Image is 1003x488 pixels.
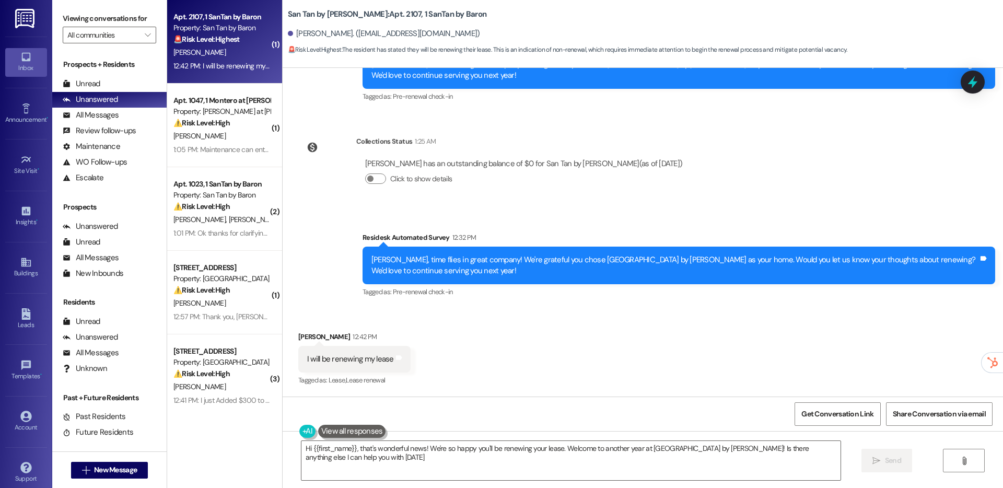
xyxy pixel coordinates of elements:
[5,48,47,76] a: Inbox
[5,459,47,487] a: Support
[173,61,283,71] div: 12:42 PM: I will be renewing my lease
[301,441,841,480] textarea: Hi {{first_name}}, that's wonderful news! We're so happy you'll be renewing your lease. Welcome t...
[94,464,137,475] span: New Message
[38,166,39,173] span: •
[63,363,107,374] div: Unknown
[173,11,270,22] div: Apt. 2107, 1 SanTan by Baron
[173,131,226,141] span: [PERSON_NAME]
[173,48,226,57] span: [PERSON_NAME]
[173,273,270,284] div: Property: [GEOGRAPHIC_DATA]
[307,354,394,365] div: I will be renewing my lease
[173,396,436,405] div: 12:41 PM: I just Added $300 to flex funds right now and the rest will be in there shortly :)
[63,268,123,279] div: New Inbounds
[886,402,993,426] button: Share Conversation via email
[173,202,230,211] strong: ⚠️ Risk Level: High
[46,114,48,122] span: •
[173,382,226,391] span: [PERSON_NAME]
[298,373,411,388] div: Tagged as:
[63,427,133,438] div: Future Residents
[363,89,995,104] div: Tagged as:
[63,94,118,105] div: Unanswered
[5,151,47,179] a: Site Visit •
[63,332,118,343] div: Unanswered
[450,232,476,243] div: 12:32 PM
[173,215,229,224] span: [PERSON_NAME]
[71,462,148,479] button: New Message
[412,136,436,147] div: 1:25 AM
[63,237,100,248] div: Unread
[173,285,230,295] strong: ⚠️ Risk Level: High
[288,9,486,20] b: San Tan by [PERSON_NAME]: Apt. 2107, 1 SanTan by Baron
[173,298,226,308] span: [PERSON_NAME]
[82,466,90,474] i: 
[5,202,47,230] a: Insights •
[371,254,978,277] div: [PERSON_NAME], time flies in great company! We're grateful you chose [GEOGRAPHIC_DATA] by [PERSON...
[63,172,103,183] div: Escalate
[63,316,100,327] div: Unread
[63,347,119,358] div: All Messages
[63,252,119,263] div: All Messages
[67,27,139,43] input: All communities
[173,95,270,106] div: Apt. 1047, 1 Montero at [PERSON_NAME]
[350,331,377,342] div: 12:42 PM
[63,10,156,27] label: Viewing conversations for
[52,392,167,403] div: Past + Future Residents
[173,145,399,154] div: 1:05 PM: Maintenance can enter if I am not here and I do not own any pets
[173,369,230,378] strong: ⚠️ Risk Level: High
[173,190,270,201] div: Property: San Tan by Baron
[173,228,416,238] div: 1:01 PM: Ok thanks for clarifying that, so do we get refunded for that 30.44 then?
[173,22,270,33] div: Property: San Tan by Baron
[63,141,120,152] div: Maintenance
[52,59,167,70] div: Prospects + Residents
[298,331,411,346] div: [PERSON_NAME]
[40,371,42,378] span: •
[63,125,136,136] div: Review follow-ups
[363,284,995,299] div: Tagged as:
[885,455,901,466] span: Send
[228,215,281,224] span: [PERSON_NAME]
[173,179,270,190] div: Apt. 1023, 1 SanTan by Baron
[36,217,38,224] span: •
[173,34,240,44] strong: 🚨 Risk Level: Highest
[173,106,270,117] div: Property: [PERSON_NAME] at [PERSON_NAME]
[63,157,127,168] div: WO Follow-ups
[145,31,150,39] i: 
[393,287,453,296] span: Pre-renewal check-in
[173,357,270,368] div: Property: [GEOGRAPHIC_DATA]
[173,118,230,127] strong: ⚠️ Risk Level: High
[52,202,167,213] div: Prospects
[346,376,386,385] span: Lease renewal
[52,297,167,308] div: Residents
[365,158,682,169] div: [PERSON_NAME] has an outstanding balance of $0 for San Tan by [PERSON_NAME] (as of [DATE])
[393,92,453,101] span: Pre-renewal check-in
[893,409,986,420] span: Share Conversation via email
[5,408,47,436] a: Account
[371,59,978,82] div: [PERSON_NAME], time flies in great company! We're grateful you chose [GEOGRAPHIC_DATA] by [PERSON...
[5,305,47,333] a: Leads
[15,9,37,28] img: ResiDesk Logo
[63,110,119,121] div: All Messages
[363,232,995,247] div: Residesk Automated Survey
[356,136,412,147] div: Collections Status
[63,411,126,422] div: Past Residents
[173,346,270,357] div: [STREET_ADDRESS]
[5,253,47,282] a: Buildings
[63,221,118,232] div: Unanswered
[173,262,270,273] div: [STREET_ADDRESS]
[288,45,342,54] strong: 🚨 Risk Level: Highest
[329,376,346,385] span: Lease ,
[795,402,880,426] button: Get Conversation Link
[63,78,100,89] div: Unread
[861,449,912,472] button: Send
[173,312,957,321] div: 12:57 PM: Thank you, [PERSON_NAME]. I did try to pay rent, but I had some trouble with the operat...
[872,457,880,465] i: 
[288,44,847,55] span: : The resident has stated they will be renewing their lease. This is an indication of non-renewal...
[288,28,480,39] div: [PERSON_NAME]. ([EMAIL_ADDRESS][DOMAIN_NAME])
[801,409,873,420] span: Get Conversation Link
[5,356,47,385] a: Templates •
[390,173,452,184] label: Click to show details
[960,457,968,465] i: 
